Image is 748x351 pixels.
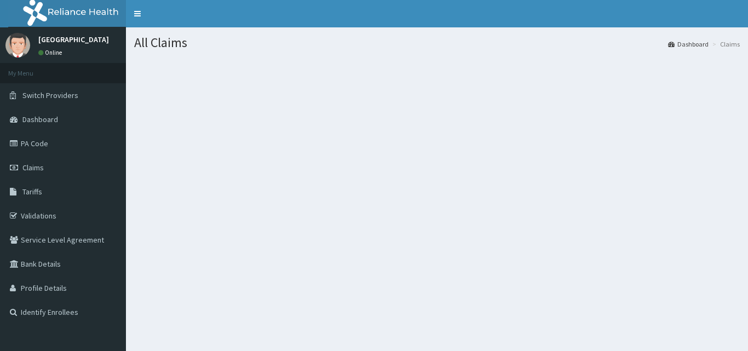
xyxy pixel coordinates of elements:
[22,163,44,172] span: Claims
[22,114,58,124] span: Dashboard
[22,90,78,100] span: Switch Providers
[668,39,709,49] a: Dashboard
[710,39,740,49] li: Claims
[38,36,109,43] p: [GEOGRAPHIC_DATA]
[22,187,42,197] span: Tariffs
[38,49,65,56] a: Online
[134,36,740,50] h1: All Claims
[5,33,30,57] img: User Image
